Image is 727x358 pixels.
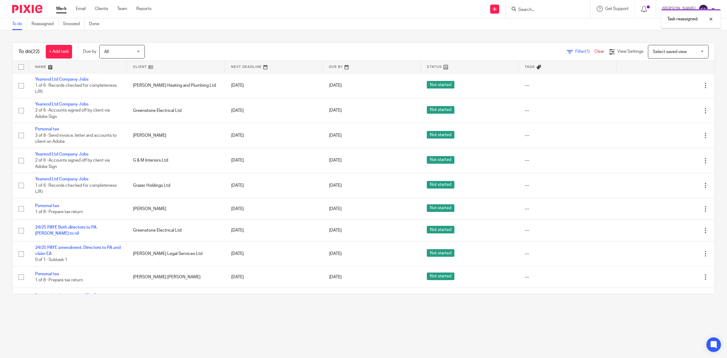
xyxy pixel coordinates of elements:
span: [DATE] [329,133,342,138]
div: --- [525,206,610,212]
td: [DATE] [225,173,323,198]
a: Work [56,6,67,12]
span: Not started [427,131,454,139]
span: All [104,50,109,54]
span: [DATE] [329,275,342,279]
span: (1) [585,49,590,54]
span: Not started [427,156,454,164]
td: [DATE] [225,123,323,148]
span: 1 of 8 · Prepare tax return [35,210,83,214]
td: [DATE] [225,266,323,288]
a: Partnership Accounts and Tax Return [35,293,107,298]
td: [DATE] [225,148,323,173]
h1: To do [18,49,40,55]
a: Email [76,6,86,12]
span: [DATE] [329,183,342,188]
a: Clear [594,49,604,54]
span: 2 of 6 · Accounts signed off by client via Adobe Sign [35,109,110,119]
td: [DATE] [225,98,323,123]
td: [DATE] [225,220,323,241]
a: Reassigned [32,18,58,30]
span: (22) [31,49,40,54]
span: Select saved view [653,50,687,54]
div: --- [525,274,610,280]
img: Pixie [12,5,42,13]
span: [DATE] [329,228,342,233]
div: --- [525,227,610,233]
span: Not started [427,106,454,114]
td: G & M Interiors Ltd [127,148,225,173]
span: [DATE] [329,207,342,211]
a: Personal tax [35,127,59,131]
span: [DATE] [329,159,342,163]
a: Team [117,6,127,12]
span: [DATE] [329,109,342,113]
p: Task reassigned. [667,16,698,22]
td: [PERSON_NAME] [127,198,225,219]
a: Personal tax [35,204,59,208]
td: Stonewater House Vegan B & B [127,288,225,309]
img: svg%3E [699,4,708,14]
p: Due by [83,49,96,55]
div: --- [525,182,610,189]
a: Yearend Ltd Company Jobs [35,77,88,82]
div: --- [525,157,610,163]
span: 2 of 6 · Accounts signed off by client via Adobe Sign [35,158,110,169]
span: 1 of 6 · Records checked for completeness (JX) [35,183,117,194]
span: 3 of 8 · Send invoice, letter and accounts to client on Adobe [35,133,117,144]
div: --- [525,132,610,139]
a: To do [12,18,27,30]
span: Tags [525,65,535,69]
td: [DATE] [225,198,323,219]
div: --- [525,82,610,89]
a: Clients [95,6,108,12]
span: 1 of 6 · Records checked for completeness (JX) [35,83,117,94]
td: [PERSON_NAME] Legal Services Ltd [127,241,225,266]
span: View Settings [617,49,643,54]
a: + Add task [46,45,72,59]
a: Yearend Ltd Company Jobs [35,102,88,106]
td: [DATE] [225,73,323,98]
a: Done [89,18,104,30]
span: Not started [427,81,454,89]
span: Not started [427,273,454,280]
span: Filter [575,49,594,54]
td: Greenstone Electrical Ltd [127,98,225,123]
span: Not started [427,249,454,257]
span: 1 of 8 · Prepare tax return [35,278,83,282]
span: 0 of 1 · Subtask 1 [35,258,67,262]
td: [PERSON_NAME] [127,123,225,148]
td: Grazer Holdings Ltd [127,173,225,198]
span: Not started [427,226,454,233]
div: --- [525,108,610,114]
td: Greenstone Electrical Ltd [127,220,225,241]
div: --- [525,251,610,257]
td: [DATE] [225,241,323,266]
span: [DATE] [329,252,342,256]
span: Not started [427,204,454,212]
span: Not started [427,181,454,189]
a: Yearend Ltd Company Jobs [35,152,88,156]
a: Yearend Ltd Company Jobs [35,177,88,181]
a: Snoozed [63,18,85,30]
td: [DATE] [225,288,323,309]
a: 24/25 PAYE Both directors to PA. [PERSON_NAME] to nil [35,225,98,236]
td: [PERSON_NAME] [PERSON_NAME] [127,266,225,288]
a: Reports [136,6,151,12]
td: [PERSON_NAME] Heating and Plumbing Ltd [127,73,225,98]
a: Personal tax [35,272,59,276]
span: [DATE] [329,83,342,88]
a: 24/25 PAYE amendment. Directors to PA and claim EA [35,246,121,256]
